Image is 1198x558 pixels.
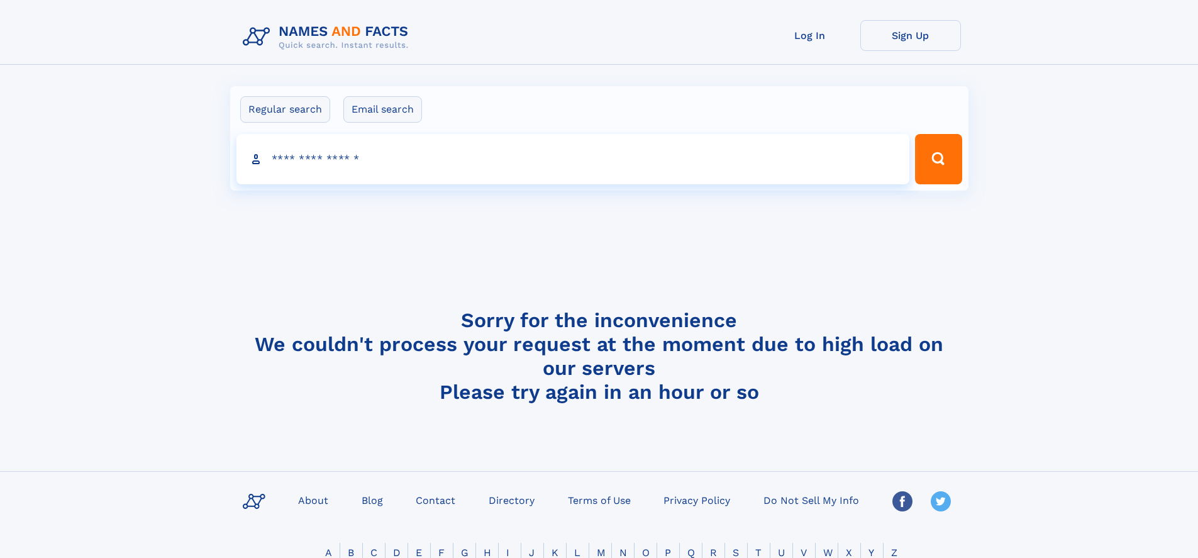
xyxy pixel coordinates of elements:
label: Regular search [240,96,330,123]
img: Logo Names and Facts [238,20,419,54]
img: Facebook [892,491,912,511]
a: Log In [760,20,860,51]
label: Email search [343,96,422,123]
input: search input [236,134,910,184]
a: Terms of Use [563,491,636,509]
a: Sign Up [860,20,961,51]
a: Contact [411,491,460,509]
a: Privacy Policy [658,491,735,509]
a: Do Not Sell My Info [758,491,864,509]
h4: Sorry for the inconvenience We couldn't process your request at the moment due to high load on ou... [238,308,961,404]
a: About [293,491,333,509]
button: Search Button [915,134,962,184]
img: Twitter [931,491,951,511]
a: Directory [484,491,540,509]
a: Blog [357,491,388,509]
